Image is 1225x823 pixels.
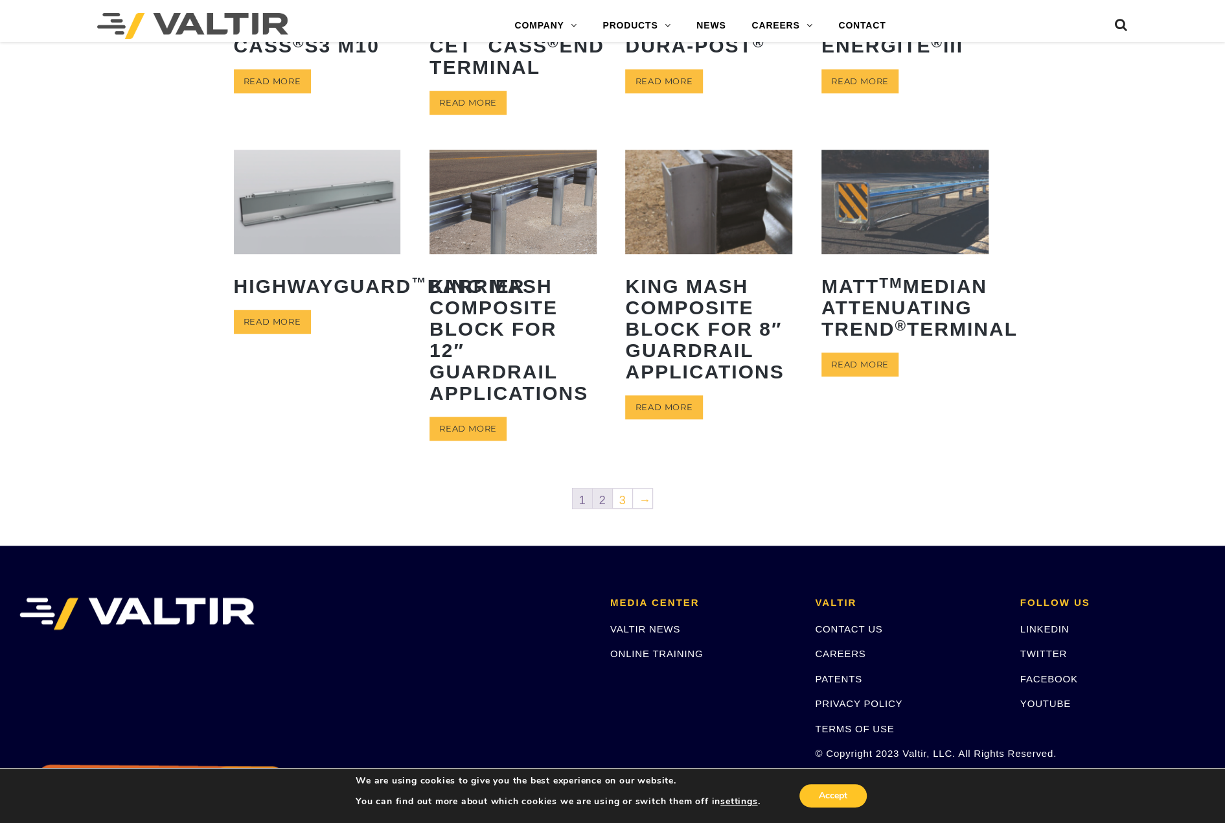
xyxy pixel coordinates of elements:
[429,150,597,413] a: King MASH Composite Block for 12″ Guardrail Applications
[821,69,899,93] a: Read more about “ENERGITE® III”
[799,784,867,807] button: Accept
[753,34,765,51] sup: ®
[821,25,989,66] h2: ENERGITE III
[234,310,311,334] a: Read more about “HighwayGuard™ Barrier”
[1020,673,1078,684] a: FACEBOOK
[879,275,903,291] sup: TM
[610,623,680,634] a: VALTIR NEWS
[610,648,703,659] a: ONLINE TRAINING
[815,673,862,684] a: PATENTS
[625,150,792,392] a: King MASH Composite Block for 8″ Guardrail Applications
[815,623,882,634] a: CONTACT US
[815,723,894,734] a: TERMS OF USE
[895,318,907,334] sup: ®
[501,13,590,39] a: COMPANY
[821,353,899,377] a: Read more about “MATTTM Median Attenuating TREND® Terminal”
[429,266,597,413] h2: King MASH Composite Block for 12″ Guardrail Applications
[234,25,401,66] h2: CASS S3 M10
[613,489,632,508] a: 3
[625,395,702,419] a: Read more about “King MASH Composite Block for 8" Guardrail Applications”
[590,13,683,39] a: PRODUCTS
[593,489,612,508] a: 2
[821,150,989,349] a: MATTTMMedian Attenuating TREND®Terminal
[815,648,865,659] a: CAREERS
[1020,597,1206,609] h2: FOLLOW US
[625,25,792,66] h2: Dura-Post
[1020,648,1067,659] a: TWITTER
[19,597,255,630] img: VALTIR
[610,597,796,609] h2: MEDIA CENTER
[472,34,488,51] sup: ™
[1020,698,1071,709] a: YOUTUBE
[815,698,902,709] a: PRIVACY POLICY
[429,91,507,115] a: Read more about “CET™ CASS® End Terminal”
[234,487,992,513] nav: Product Pagination
[815,746,1000,761] p: © Copyright 2023 Valtir, LLC. All Rights Reserved.
[633,489,652,508] a: →
[821,266,989,349] h2: MATT Median Attenuating TREND Terminal
[234,150,401,307] a: HighwayGuard™Barrier
[815,597,1000,609] h2: VALTIR
[429,25,597,87] h2: CET CASS End Terminal
[293,34,305,51] sup: ®
[356,775,760,787] p: We are using cookies to give you the best experience on our website.
[356,796,760,807] p: You can find out more about which cookies we are using or switch them off in .
[429,417,507,441] a: Read more about “King MASH Composite Block for 12" Guardrail Applications”
[720,796,757,807] button: settings
[547,34,560,51] sup: ®
[234,69,311,93] a: Read more about “CASS® S3 M10”
[573,489,592,508] span: 1
[625,266,792,392] h2: King MASH Composite Block for 8″ Guardrail Applications
[411,275,428,291] sup: ™
[931,34,943,51] sup: ®
[97,13,288,39] img: Valtir
[625,69,702,93] a: Read more about “Dura-Post®”
[738,13,825,39] a: CAREERS
[683,13,738,39] a: NEWS
[1020,623,1070,634] a: LINKEDIN
[234,266,401,307] h2: HighwayGuard Barrier
[825,13,899,39] a: CONTACT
